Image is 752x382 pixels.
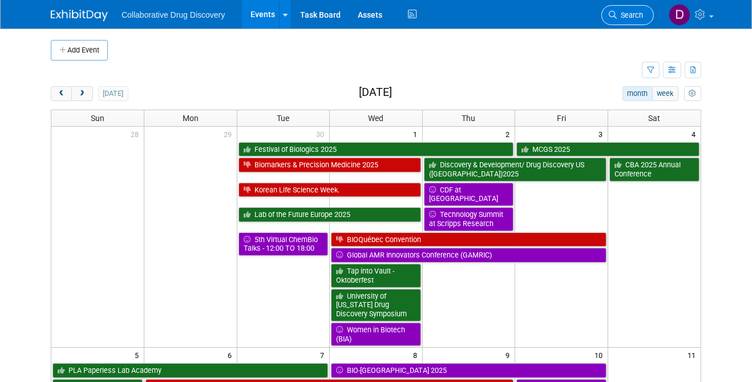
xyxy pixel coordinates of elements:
[183,114,199,123] span: Mon
[601,5,654,25] a: Search
[98,86,128,101] button: [DATE]
[368,114,383,123] span: Wed
[669,4,690,26] img: Daniel Castro
[424,158,607,181] a: Discovery & Development/ Drug Discovery US ([GEOGRAPHIC_DATA])2025
[134,348,144,362] span: 5
[130,127,144,141] span: 28
[690,127,701,141] span: 4
[52,363,328,378] a: PLA Paperless Lab Academy
[684,86,701,101] button: myCustomButton
[331,289,421,321] a: University of [US_STATE] Drug Discovery Symposium
[331,232,607,247] a: BIOQuébec Convention
[557,114,566,123] span: Fri
[223,127,237,141] span: 29
[609,158,700,181] a: CBA 2025 Annual Conference
[462,114,476,123] span: Thu
[516,142,700,157] a: MCGS 2025
[504,127,515,141] span: 2
[331,248,607,263] a: Global AMR Innovators Conference (GAMRIC)
[238,207,421,222] a: Lab of the Future Europe 2025
[238,158,421,172] a: Biomarkers & Precision Medicine 2025
[504,348,515,362] span: 9
[689,90,696,98] i: Personalize Calendar
[648,114,660,123] span: Sat
[424,207,514,231] a: Technology Summit at Scripps Research
[617,11,643,19] span: Search
[227,348,237,362] span: 6
[238,183,421,198] a: Korean Life Science Week.
[359,86,392,99] h2: [DATE]
[51,40,108,61] button: Add Event
[122,10,225,19] span: Collaborative Drug Discovery
[319,348,329,362] span: 7
[238,232,329,256] a: 5th Virtual ChemBio Talks - 12:00 TO 18:00
[652,86,678,101] button: week
[51,10,108,21] img: ExhibitDay
[315,127,329,141] span: 30
[593,348,608,362] span: 10
[331,264,421,287] a: Tap into Vault - Oktoberfest
[91,114,104,123] span: Sun
[238,142,514,157] a: Festival of Biologics 2025
[412,127,422,141] span: 1
[424,183,514,206] a: CDF at [GEOGRAPHIC_DATA]
[331,323,421,346] a: Women in Biotech (BIA)
[71,86,92,101] button: next
[331,363,607,378] a: BIO‑[GEOGRAPHIC_DATA] 2025
[622,86,653,101] button: month
[686,348,701,362] span: 11
[412,348,422,362] span: 8
[597,127,608,141] span: 3
[277,114,289,123] span: Tue
[51,86,72,101] button: prev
